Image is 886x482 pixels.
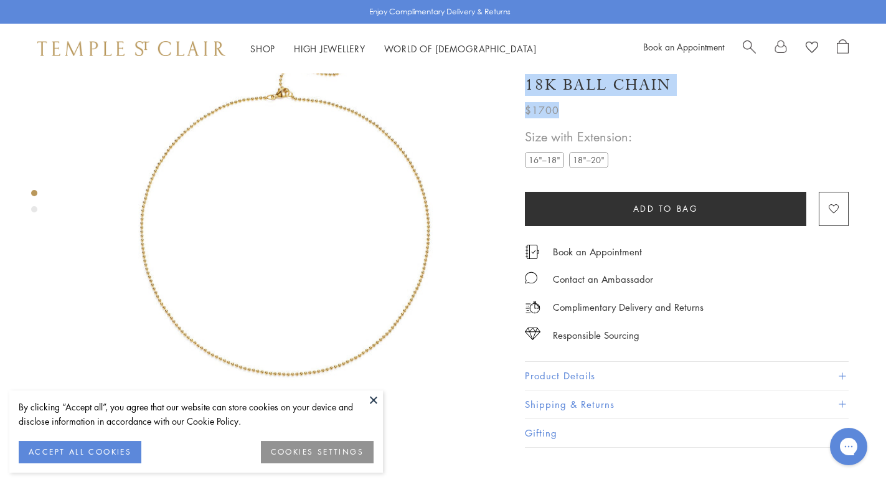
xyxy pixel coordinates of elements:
h1: 18K Ball Chain [525,74,671,96]
button: Gifting [525,419,849,447]
nav: Main navigation [250,41,537,57]
a: High JewelleryHigh Jewellery [294,42,365,55]
div: Product gallery navigation [31,187,37,222]
button: Shipping & Returns [525,390,849,418]
a: View Wishlist [806,39,818,58]
span: $1700 [525,102,559,118]
span: Add to bag [633,202,699,215]
a: World of [DEMOGRAPHIC_DATA]World of [DEMOGRAPHIC_DATA] [384,42,537,55]
label: 16"–18" [525,152,564,168]
p: Complimentary Delivery and Returns [553,300,704,315]
a: Book an Appointment [553,245,642,258]
a: ShopShop [250,42,275,55]
a: Book an Appointment [643,40,724,53]
button: ACCEPT ALL COOKIES [19,441,141,463]
div: Contact an Ambassador [553,272,653,287]
button: Add to bag [525,192,806,226]
iframe: Gorgias live chat messenger [824,423,874,470]
div: Responsible Sourcing [553,327,639,343]
img: Temple St. Clair [37,41,225,56]
button: COOKIES SETTINGS [261,441,374,463]
button: Product Details [525,362,849,390]
div: By clicking “Accept all”, you agree that our website can store cookies on your device and disclos... [19,400,374,428]
a: Open Shopping Bag [837,39,849,58]
span: Size with Extension: [525,126,632,147]
a: Search [743,39,756,58]
img: MessageIcon-01_2.svg [525,272,537,284]
p: Enjoy Complimentary Delivery & Returns [369,6,511,18]
img: icon_delivery.svg [525,299,540,314]
img: icon_appointment.svg [525,245,540,259]
img: icon_sourcing.svg [525,327,540,339]
label: 18"–20" [569,152,608,168]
